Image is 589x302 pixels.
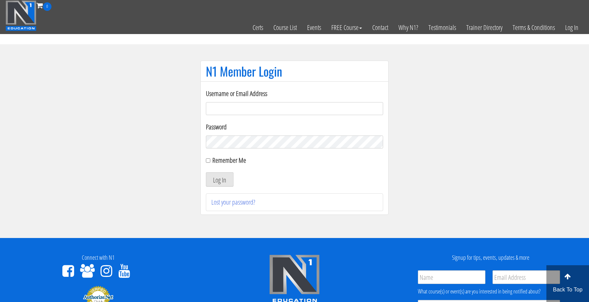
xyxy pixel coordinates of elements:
[560,11,584,44] a: Log In
[418,270,485,284] input: Name
[302,11,326,44] a: Events
[493,270,560,284] input: Email Address
[398,254,584,261] h4: Signup for tips, events, updates & more
[326,11,367,44] a: FREE Course
[268,11,302,44] a: Course List
[206,122,383,132] label: Password
[36,1,51,10] a: 0
[211,197,255,207] a: Lost your password?
[367,11,393,44] a: Contact
[423,11,461,44] a: Testimonials
[508,11,560,44] a: Terms & Conditions
[461,11,508,44] a: Trainer Directory
[247,11,268,44] a: Certs
[418,287,560,296] div: What course(s) or event(s) are you interested in being notified about?
[212,156,246,165] label: Remember Me
[5,0,36,31] img: n1-education
[206,64,383,78] h1: N1 Member Login
[393,11,423,44] a: Why N1?
[206,172,233,187] button: Log In
[5,254,191,261] h4: Connect with N1
[546,286,589,294] p: Back To Top
[43,2,51,11] span: 0
[206,89,383,99] label: Username or Email Address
